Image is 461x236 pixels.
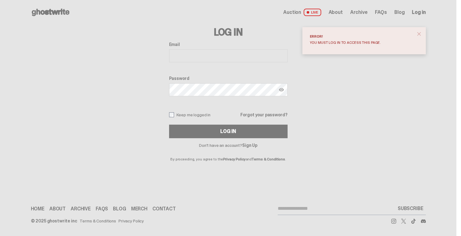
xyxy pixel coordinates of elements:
[71,206,91,211] a: Archive
[223,157,245,162] a: Privacy Policy
[169,112,174,117] input: Keep me logged in
[31,206,44,211] a: Home
[283,10,301,15] span: Auction
[413,28,425,39] button: close
[310,41,413,44] div: You must log in to access this page.
[152,206,176,211] a: Contact
[310,35,413,38] div: Error!
[240,113,287,117] a: Forgot your password?
[279,87,284,92] img: Show password
[169,112,211,117] label: Keep me logged in
[394,10,405,15] a: Blog
[412,10,426,15] a: Log in
[350,10,368,15] a: Archive
[118,219,144,223] a: Privacy Policy
[395,202,426,215] button: SUBSCRIBE
[304,9,321,16] span: LIVE
[169,147,288,161] p: By proceeding, you agree to the and .
[375,10,387,15] a: FAQs
[220,129,236,134] div: Log In
[169,125,288,138] button: Log In
[169,27,288,37] h3: Log In
[80,219,116,223] a: Terms & Conditions
[96,206,108,211] a: FAQs
[242,143,257,148] a: Sign Up
[252,157,285,162] a: Terms & Conditions
[49,206,66,211] a: About
[131,206,147,211] a: Merch
[283,9,321,16] a: Auction LIVE
[169,42,288,47] label: Email
[329,10,343,15] a: About
[169,76,288,81] label: Password
[31,219,77,223] div: © 2025 ghostwrite inc
[113,206,126,211] a: Blog
[169,143,288,147] p: Don't have an account?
